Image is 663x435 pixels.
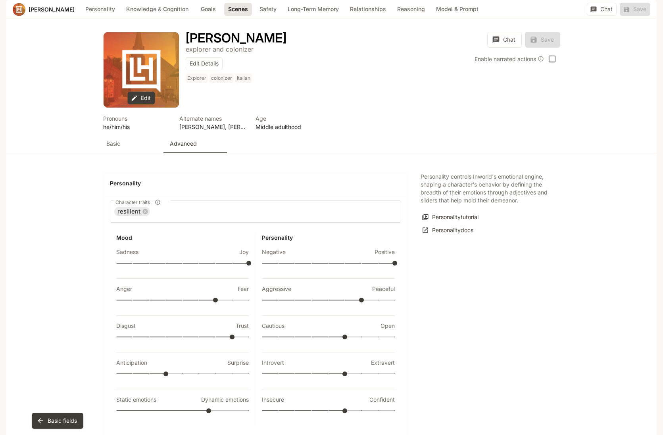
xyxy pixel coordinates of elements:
p: colonizer [211,75,232,81]
p: Extravert [371,359,395,367]
button: Open character details dialog [186,73,254,86]
p: Introvert [262,359,284,367]
button: Character traits [152,197,163,208]
button: Edit [127,92,155,105]
span: Explorer [186,73,209,83]
p: Explorer [187,75,206,81]
button: Reasoning [393,3,429,16]
p: Cautious [262,322,284,330]
button: Open character details dialog [186,32,286,44]
div: resilient [114,207,150,216]
button: Personality [81,3,119,16]
p: explorer and colonizer [186,45,254,53]
span: resilient [114,207,144,216]
button: Edit Details [186,57,223,70]
span: Character traits [115,199,150,206]
button: Open character details dialog [103,114,170,131]
button: Relationships [346,3,390,16]
div: Avatar image [13,3,25,16]
div: Enable narrated actions [475,55,544,63]
p: Fear [238,285,249,293]
div: Avatar image [104,32,179,108]
h4: Personality [110,179,401,187]
button: Model & Prompt [432,3,482,16]
a: Personalitydocs [421,224,475,237]
button: Knowledge & Cognition [122,3,192,16]
p: Anticipation [116,359,147,367]
button: Open character details dialog [186,44,254,54]
button: Personalitytutorial [421,211,480,224]
p: Disgust [116,322,136,330]
p: Surprise [227,359,249,367]
p: Personality controls Inworld's emotional engine, shaping a character's behavior by defining the b... [421,173,548,204]
button: Safety [255,3,281,16]
p: Italian [237,75,250,81]
p: Trust [236,322,249,330]
p: Aggressive [262,285,291,293]
p: Joy [239,248,249,256]
p: Alternate names [179,114,246,123]
p: Age [256,114,322,123]
p: Confident [369,396,395,404]
span: colonizer [209,73,235,83]
p: Static emotions [116,396,156,404]
button: Goals [196,3,221,16]
span: Italian [235,73,254,83]
p: Basic [106,140,120,148]
button: Open character avatar dialog [104,32,179,108]
p: Anger [116,285,132,293]
h6: Mood [116,234,249,242]
p: [PERSON_NAME], [PERSON_NAME], The Admiral of the Indies, [PERSON_NAME] [179,123,246,131]
h6: Personality [262,234,395,242]
button: Chat [487,32,522,48]
p: he/him/his [103,123,170,131]
button: Long-Term Memory [284,3,343,16]
p: Middle adulthood [256,123,322,131]
button: open drawer [6,4,20,18]
button: Open character details dialog [179,114,246,131]
p: Insecure [262,396,284,404]
h1: [PERSON_NAME] [186,30,286,46]
p: Peaceful [372,285,395,293]
p: Advanced [170,140,197,148]
p: Positive [375,248,395,256]
button: Basic fields [32,413,83,429]
button: Scenes [224,3,252,16]
button: Open character details dialog [256,114,322,131]
p: Sadness [116,248,138,256]
a: [PERSON_NAME] [29,7,75,12]
button: Chat [587,3,617,16]
p: Pronouns [103,114,170,123]
button: Open character avatar dialog [13,3,25,16]
p: Open [381,322,395,330]
p: Negative [262,248,286,256]
p: Dynamic emotions [201,396,249,404]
